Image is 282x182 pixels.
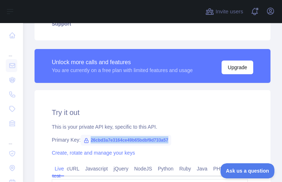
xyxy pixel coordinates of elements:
[210,163,227,174] a: PHP
[6,131,17,146] div: ...
[52,58,193,67] div: Unlock more calls and features
[194,163,210,174] a: Java
[131,163,155,174] a: NodeJS
[52,136,253,143] div: Primary Key:
[43,16,262,32] a: Support
[215,8,243,16] span: Invite users
[52,150,135,156] a: Create, rotate and manage your keys
[82,163,111,174] a: Javascript
[52,107,253,117] h2: Try it out
[52,123,253,130] div: This is your private API key, specific to this API.
[239,163,264,174] a: Postman
[81,135,171,146] span: 26cbd3a7e3164ce49b65bdbf9d733a57
[6,43,17,58] div: ...
[226,163,239,174] a: Go
[111,163,131,174] a: jQuery
[52,163,64,182] a: Live test
[52,67,193,74] div: You are currently on a free plan with limited features and usage
[220,163,275,178] iframe: Toggle Customer Support
[222,61,253,74] button: Upgrade
[204,6,245,17] button: Invite users
[176,163,194,174] a: Ruby
[64,163,82,174] a: cURL
[155,163,177,174] a: Python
